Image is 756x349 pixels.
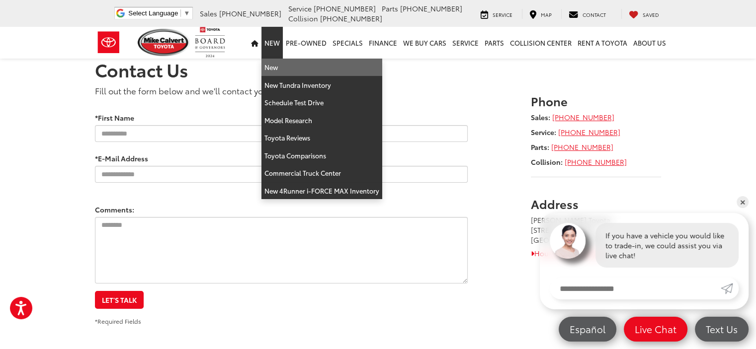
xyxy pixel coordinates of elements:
[95,84,468,96] p: Fill out the form below and we'll contact you shortly.
[128,9,190,17] a: Select Language​
[261,164,382,182] a: Commercial Truck Center
[95,291,144,309] button: Let's Talk
[531,142,549,152] strong: Parts:
[400,3,462,13] span: [PHONE_NUMBER]
[473,9,520,19] a: Service
[180,9,181,17] span: ​
[565,323,610,335] span: Español
[366,27,400,59] a: Finance
[531,215,662,245] address: [PERSON_NAME] Toyota [STREET_ADDRESS] [GEOGRAPHIC_DATA]
[701,323,743,335] span: Text Us
[493,11,512,18] span: Service
[288,13,318,23] span: Collision
[400,27,449,59] a: WE BUY CARS
[95,113,134,123] label: *First Name
[95,205,134,214] label: Comments:
[531,94,662,107] h3: Phone
[630,323,681,335] span: Live Chat
[219,8,281,18] span: [PHONE_NUMBER]
[507,27,575,59] a: Collision Center
[95,60,662,79] h1: Contact Us
[330,27,366,59] a: Specials
[551,142,613,152] a: [PHONE_NUMBER]
[522,9,559,19] a: Map
[261,76,382,94] a: New Tundra Inventory
[565,157,627,167] a: [PHONE_NUMBER]
[449,27,482,59] a: Service
[541,11,552,18] span: Map
[531,112,550,122] strong: Sales:
[261,147,382,165] a: Toyota Comparisons
[382,3,398,13] span: Parts
[283,27,330,59] a: Pre-Owned
[261,112,382,130] a: Model Research
[261,182,382,200] a: New 4Runner i-FORCE MAX Inventory
[561,9,613,19] a: Contact
[721,278,739,299] a: Submit
[550,223,586,259] img: Agent profile photo
[128,9,178,17] span: Select Language
[314,3,376,13] span: [PHONE_NUMBER]
[630,27,669,59] a: About Us
[90,26,127,59] img: Toyota
[95,317,141,325] small: *Required Fields
[595,223,739,268] div: If you have a vehicle you would like to trade-in, we could assist you via live chat!
[531,248,606,258] a: Hours and Directions
[288,3,312,13] span: Service
[248,27,261,59] a: Home
[575,27,630,59] a: Rent a Toyota
[200,8,217,18] span: Sales
[261,27,283,59] a: New
[695,317,749,342] a: Text Us
[261,129,382,147] a: Toyota Reviews
[531,157,563,167] strong: Collision:
[261,94,382,112] a: Schedule Test Drive
[183,9,190,17] span: ▼
[552,112,614,122] a: [PHONE_NUMBER]
[559,317,616,342] a: Español
[558,127,620,137] a: [PHONE_NUMBER]
[531,197,662,210] h3: Address
[531,127,556,137] strong: Service:
[482,27,507,59] a: Parts
[138,29,190,56] img: Mike Calvert Toyota
[643,11,659,18] span: Saved
[261,59,382,76] a: New
[621,9,667,19] a: My Saved Vehicles
[550,278,721,299] input: Enter your message
[624,317,687,342] a: Live Chat
[95,153,148,163] label: *E-Mail Address
[583,11,606,18] span: Contact
[320,13,382,23] span: [PHONE_NUMBER]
